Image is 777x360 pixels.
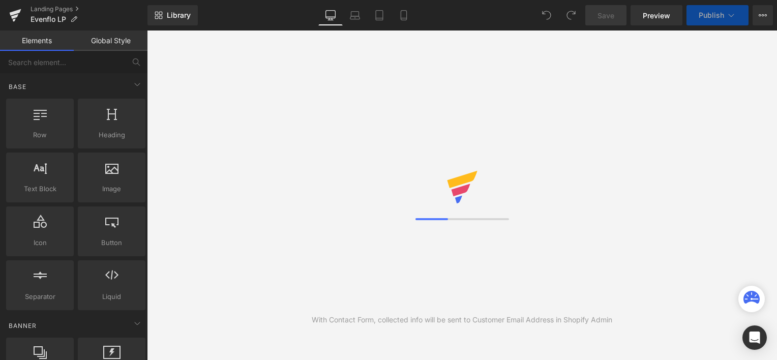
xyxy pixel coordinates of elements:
span: Row [9,130,71,140]
span: Separator [9,291,71,302]
a: Landing Pages [31,5,147,13]
span: Preview [643,10,670,21]
div: With Contact Form, collected info will be sent to Customer Email Address in Shopify Admin [312,314,612,325]
span: Heading [81,130,142,140]
a: Preview [631,5,682,25]
span: Evenflo LP [31,15,66,23]
span: Image [81,184,142,194]
button: More [753,5,773,25]
span: Library [167,11,191,20]
a: Global Style [74,31,147,51]
span: Publish [699,11,724,19]
span: Save [597,10,614,21]
a: Desktop [318,5,343,25]
a: Mobile [392,5,416,25]
a: New Library [147,5,198,25]
button: Undo [536,5,557,25]
span: Icon [9,237,71,248]
span: Text Block [9,184,71,194]
a: Tablet [367,5,392,25]
button: Publish [686,5,749,25]
span: Button [81,237,142,248]
span: Liquid [81,291,142,302]
span: Base [8,82,27,92]
span: Banner [8,321,38,331]
button: Redo [561,5,581,25]
a: Laptop [343,5,367,25]
div: Open Intercom Messenger [742,325,767,350]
